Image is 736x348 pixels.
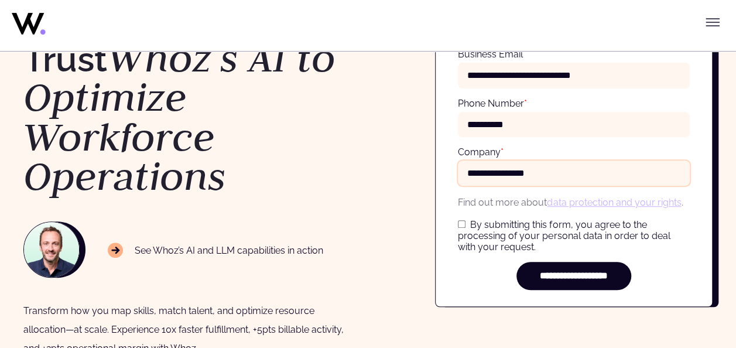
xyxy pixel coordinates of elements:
[458,220,465,228] input: By submitting this form, you agree to the processing of your personal data in order to deal with ...
[24,222,79,277] img: NAWROCKI-Thomas.jpg
[547,197,681,208] a: data protection and your rights
[458,195,690,210] p: Find out more about .
[108,243,323,258] p: See Whoz’s AI and LLM capabilities in action
[458,98,527,109] label: Phone Number
[23,32,336,202] em: Whoz’s AI to Optimize Workforce Operations
[701,11,724,34] button: Toggle menu
[659,271,720,332] iframe: Chatbot
[458,219,670,253] span: By submitting this form, you agree to the processing of your personal data in order to deal with ...
[458,146,504,158] label: Company
[458,49,526,60] label: Business Email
